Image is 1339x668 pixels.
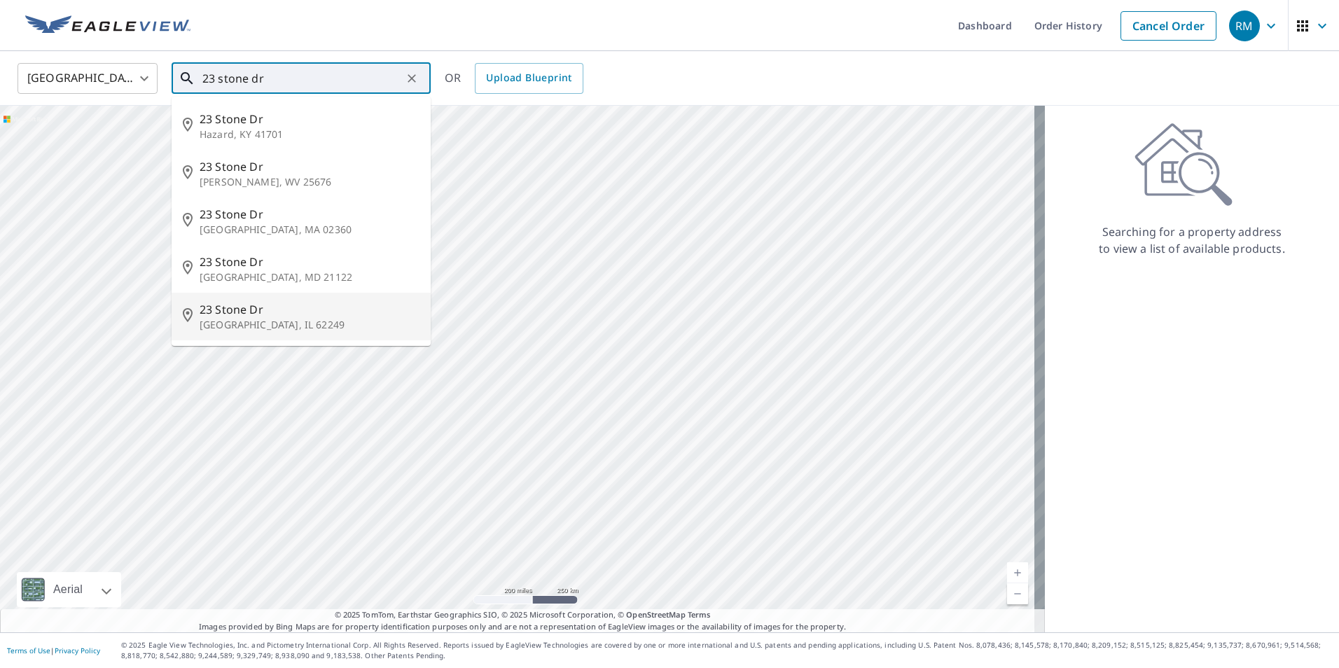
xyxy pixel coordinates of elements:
[1229,11,1260,41] div: RM
[475,63,583,94] a: Upload Blueprint
[49,572,87,607] div: Aerial
[200,270,419,284] p: [GEOGRAPHIC_DATA], MD 21122
[200,223,419,237] p: [GEOGRAPHIC_DATA], MA 02360
[7,646,50,655] a: Terms of Use
[1007,562,1028,583] a: Current Level 5, Zoom In
[200,253,419,270] span: 23 Stone Dr
[18,59,158,98] div: [GEOGRAPHIC_DATA]
[445,63,583,94] div: OR
[55,646,100,655] a: Privacy Policy
[202,59,402,98] input: Search by address or latitude-longitude
[402,69,422,88] button: Clear
[200,301,419,318] span: 23 Stone Dr
[200,158,419,175] span: 23 Stone Dr
[626,609,685,620] a: OpenStreetMap
[1007,583,1028,604] a: Current Level 5, Zoom Out
[335,609,711,621] span: © 2025 TomTom, Earthstar Geographics SIO, © 2025 Microsoft Corporation, ©
[200,318,419,332] p: [GEOGRAPHIC_DATA], IL 62249
[200,127,419,141] p: Hazard, KY 41701
[688,609,711,620] a: Terms
[1098,223,1286,257] p: Searching for a property address to view a list of available products.
[200,111,419,127] span: 23 Stone Dr
[486,69,571,87] span: Upload Blueprint
[1121,11,1216,41] a: Cancel Order
[200,206,419,223] span: 23 Stone Dr
[200,175,419,189] p: [PERSON_NAME], WV 25676
[121,640,1332,661] p: © 2025 Eagle View Technologies, Inc. and Pictometry International Corp. All Rights Reserved. Repo...
[7,646,100,655] p: |
[25,15,190,36] img: EV Logo
[17,572,121,607] div: Aerial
